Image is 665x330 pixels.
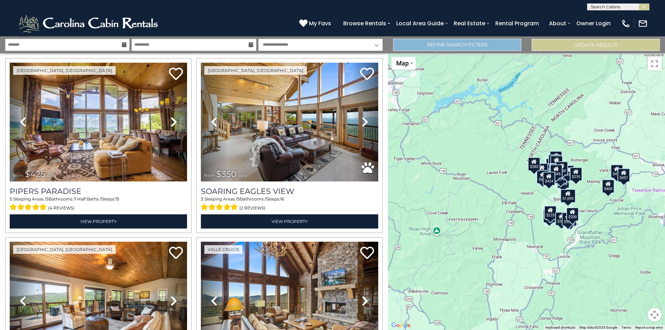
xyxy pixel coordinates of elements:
[201,187,378,196] a: Soaring Eagles View
[570,167,582,181] div: $235
[638,19,648,28] img: mail-regular-white.png
[47,173,56,178] span: daily
[204,245,242,254] a: Valle Crucis
[201,196,378,213] div: Sleeping Areas / Bathrooms / Sleeps:
[75,196,101,202] span: 1 Half Baths /
[391,57,416,70] button: Change map style
[556,161,568,175] div: $230
[17,13,161,34] img: White-1-2.png
[13,173,24,178] span: from
[648,57,662,71] button: Toggle fullscreen view
[393,17,447,29] a: Local Area Guide
[46,196,48,202] span: 5
[635,325,663,329] a: Report a map error
[621,325,631,329] a: Terms
[390,321,413,330] a: Open this area in Google Maps (opens a new window)
[528,157,540,171] div: $285
[450,17,489,29] a: Real Estate
[562,212,574,226] div: $350
[204,173,215,178] span: from
[201,196,203,202] span: 5
[360,246,374,261] a: Add to favorites
[10,214,187,229] a: View Property
[48,204,74,213] span: (4 reviews)
[299,19,333,28] a: My Favs
[10,196,12,202] span: 5
[579,325,617,329] span: Map data ©2025 Google
[566,207,579,221] div: $200
[390,321,413,330] img: Google
[10,196,187,213] div: Sleeping Areas / Bathrooms / Sleeps:
[238,173,248,178] span: daily
[573,17,614,29] a: Owner Login
[550,164,562,178] div: $545
[544,206,557,220] div: $225
[618,168,630,182] div: $451
[396,60,409,67] span: Map
[536,163,548,177] div: $290
[10,63,187,181] img: thumbnail_166630216.jpeg
[555,169,567,183] div: $570
[562,165,574,179] div: $430
[309,19,331,28] span: My Favs
[201,214,378,229] a: View Property
[280,196,284,202] span: 16
[340,17,390,29] a: Browse Rentals
[560,189,576,203] div: $1,095
[550,151,562,164] div: $325
[564,213,577,226] div: $350
[216,169,237,179] span: $350
[25,169,45,179] span: $425
[602,179,614,193] div: $400
[237,196,240,202] span: 5
[648,308,662,322] button: Map camera controls
[546,17,570,29] a: About
[204,66,307,75] a: [GEOGRAPHIC_DATA], [GEOGRAPHIC_DATA]
[492,17,542,29] a: Rental Program
[546,325,575,330] button: Keyboard shortcuts
[621,19,631,28] img: phone-regular-white.png
[543,172,555,186] div: $424
[537,170,549,184] div: $650
[201,63,378,181] img: thumbnail_167150352.jpeg
[393,39,521,51] a: Refine Search Filters
[10,187,187,196] a: Pipers Paradise
[239,204,265,213] span: (2 reviews)
[115,196,119,202] span: 15
[550,155,563,169] div: $390
[549,163,562,177] div: $395
[555,212,568,225] div: $375
[13,66,116,75] a: [GEOGRAPHIC_DATA], [GEOGRAPHIC_DATA]
[169,246,183,261] a: Add to favorites
[548,154,561,168] div: $310
[532,39,660,51] button: Update Results
[611,164,623,178] div: $410
[543,209,556,223] div: $355
[13,245,116,254] a: [GEOGRAPHIC_DATA], [GEOGRAPHIC_DATA]
[557,175,569,188] div: $300
[169,67,183,82] a: Add to favorites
